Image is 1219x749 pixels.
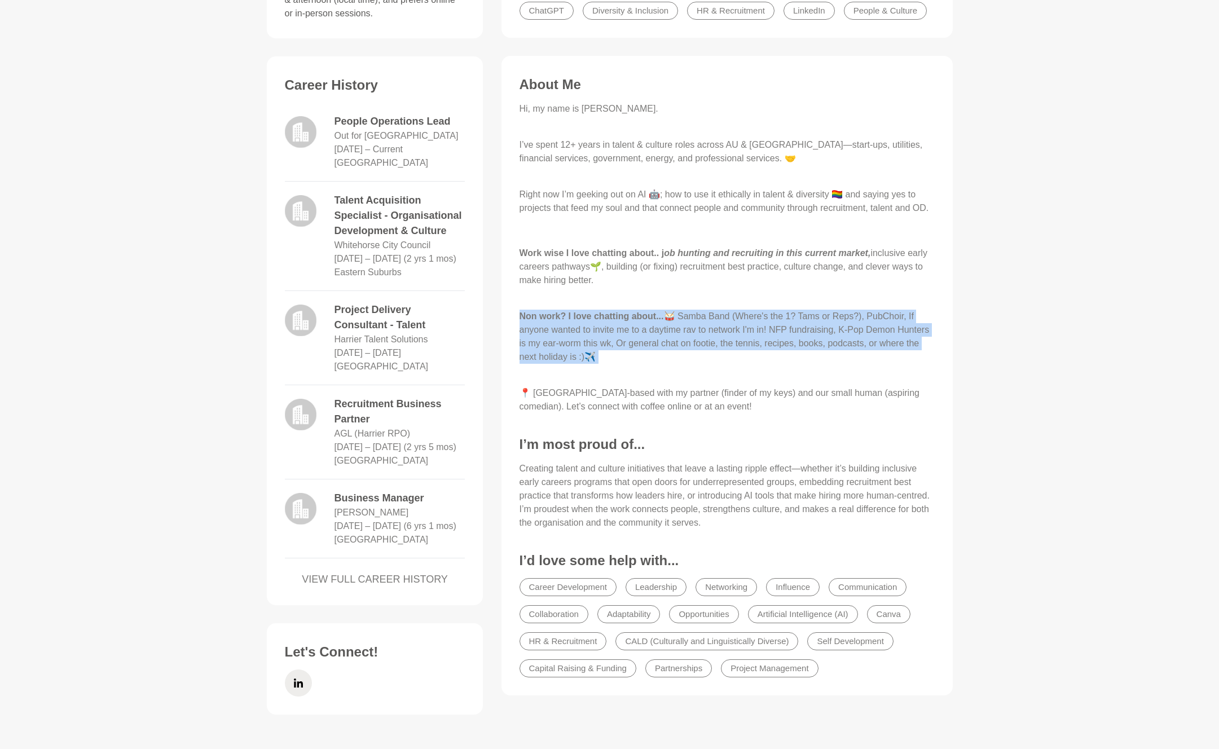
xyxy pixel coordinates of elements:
[520,552,935,569] h3: I’d love some help with...
[335,156,429,170] dd: [GEOGRAPHIC_DATA]
[335,254,456,263] time: [DATE] – [DATE] (2 yrs 1 mos)
[520,138,935,165] p: I’ve spent 12+ years in talent & culture roles across AU & [GEOGRAPHIC_DATA]—start-ups, utilities...
[335,454,429,468] dd: [GEOGRAPHIC_DATA]
[335,144,403,154] time: [DATE] – Current
[335,491,465,506] dd: Business Manager
[335,442,456,452] time: [DATE] – [DATE] (2 yrs 5 mos)
[335,346,402,360] dd: Aug 2021 – Aug 2023
[335,193,465,239] dd: Talent Acquisition Specialist - Organisational Development & Culture
[335,348,402,358] time: [DATE] – [DATE]
[335,521,456,531] time: [DATE] – [DATE] (6 yrs 1 mos)
[285,572,465,587] a: VIEW FULL CAREER HISTORY
[285,493,316,525] img: logo
[285,116,316,148] img: logo
[285,305,316,336] img: logo
[520,102,935,129] p: Hi, my name is [PERSON_NAME].
[285,644,465,660] h3: Let's Connect!
[335,519,456,533] dd: Aug 2012 – Aug 2018 (6 yrs 1 mos)
[285,669,312,697] a: LinkedIn
[285,399,316,430] img: logo
[520,310,935,377] p: 🥁 Samba Band (Where's the 1? Tams or Reps?), PubChoir, If anyone wanted to invite me to a daytime...
[285,77,465,94] h3: Career History
[335,333,428,346] dd: Harrier Talent Solutions
[335,396,465,427] dd: Recruitment Business Partner
[520,311,664,321] strong: Non work? I love chatting about...
[520,174,935,215] p: Right now I’m geeking out on AI 🤖; how to use it ethically in talent & diversity 🏳️‍🌈 and saying ...
[520,386,935,413] p: 📍 [GEOGRAPHIC_DATA]-based with my partner (finder of my keys) and our small human (aspiring comed...
[520,76,935,93] h3: About Me
[335,252,456,266] dd: Aug 2023 – Sep 2025 (2 yrs 1 mos)
[335,506,409,519] dd: [PERSON_NAME]
[335,427,411,440] dd: AGL (Harrier RPO)
[664,248,870,258] em: ob hunting and recruiting in this current market,
[285,195,316,227] img: logo
[520,246,935,301] p: inclusive early careers pathways🌱, building (or fixing) recruitment best practice, culture change...
[520,462,935,530] p: Creating talent and culture initiatives that leave a lasting ripple effect—whether it’s building ...
[335,360,429,373] dd: [GEOGRAPHIC_DATA]
[335,129,459,143] dd: Out for [GEOGRAPHIC_DATA]
[335,143,403,156] dd: Jul 2025 – Current
[335,302,465,333] dd: Project Delivery Consultant - Talent
[520,248,871,258] strong: Work wise I love chatting about.. j
[335,114,465,129] dd: People Operations Lead
[520,436,935,453] h3: I’m most proud of...
[335,239,431,252] dd: Whitehorse City Council
[335,266,402,279] dd: Eastern Suburbs
[335,440,456,454] dd: Sep 2018 – Feb 2021 (2 yrs 5 mos)
[335,533,429,547] dd: [GEOGRAPHIC_DATA]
